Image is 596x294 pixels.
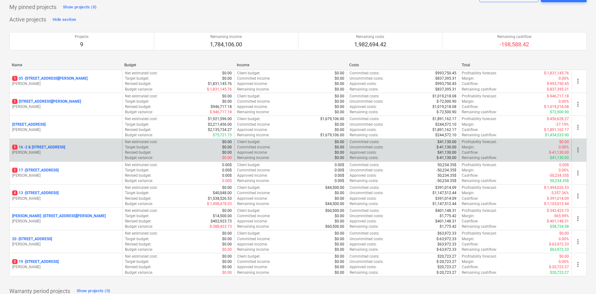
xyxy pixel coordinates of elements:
[462,116,497,122] p: Profitability forecast :
[125,150,151,155] p: Revised budget :
[547,116,569,122] p: $-456,628.27
[350,150,377,155] p: Approved costs :
[350,173,377,178] p: Approved costs :
[237,133,269,138] p: Remaining income :
[125,145,149,150] p: Target budget :
[335,99,344,104] p: $0.00
[497,41,532,48] p: -198,588.42
[12,213,106,219] p: [PERSON_NAME] - [STREET_ADDRESS][PERSON_NAME]
[437,150,456,155] p: $41,130.00
[335,139,344,145] p: $0.00
[12,122,120,133] div: [STREET_ADDRESS][PERSON_NAME]
[237,63,344,67] div: Income
[9,16,46,23] p: Active projects
[432,116,456,122] p: $1,891,162.17
[551,190,569,196] p: -3,357.36%
[436,99,456,104] p: $-72,500.90
[335,213,344,219] p: $0.00
[208,122,232,127] p: $2,211,456.00
[335,81,344,86] p: $0.00
[12,190,17,195] span: 4
[462,224,497,229] p: Remaining cashflow :
[335,87,344,92] p: $0.00
[350,224,379,229] p: Remaining costs :
[432,201,456,207] p: $1,147,512.44
[222,150,232,155] p: $0.00
[12,76,120,86] div: 105 -[STREET_ADDRESS][PERSON_NAME][PERSON_NAME]
[125,201,153,207] p: Budget variance :
[222,236,232,242] p: $0.00
[207,201,232,207] p: $-1,498,478.53
[547,87,569,92] p: $-837,395.31
[462,190,474,196] p: Margin :
[208,127,232,133] p: $2,135,734.27
[222,145,232,150] p: $0.00
[222,94,232,99] p: $0.00
[12,63,119,67] div: Name
[222,231,232,236] p: $0.00
[350,168,384,173] p: Uncommitted costs :
[559,231,569,236] p: $0.00
[12,168,120,178] div: 117 -[STREET_ADDRESS][PERSON_NAME]
[462,94,497,99] p: Profitability forecast :
[12,145,120,155] div: 116 -2 & [STREET_ADDRESS][PERSON_NAME]
[550,110,569,115] p: $72,500.90
[211,104,232,110] p: $946,717.18
[462,99,474,104] p: Margin :
[559,76,569,81] p: 0.00%
[350,87,379,92] p: Remaining costs :
[125,87,153,92] p: Budget variance :
[350,104,377,110] p: Approved costs :
[335,127,344,133] p: $0.00
[335,231,344,236] p: $0.00
[462,139,497,145] p: Profitability forecast :
[125,231,158,236] p: Net estimated cost :
[462,219,479,224] p: Cashflow :
[237,155,269,161] p: Remaining income :
[237,190,270,196] p: Committed income :
[237,127,268,133] p: Approved income :
[222,178,232,184] p: 0.00$
[222,168,232,173] p: 0.00$
[210,41,242,48] p: 1,784,106.00
[237,76,270,81] p: Committed income :
[125,127,151,133] p: Revised budget :
[222,173,232,178] p: 0.00$
[574,192,582,200] span: more_vert
[213,213,232,219] p: $14,500.00
[574,169,582,177] span: more_vert
[237,185,260,190] p: Client budget :
[435,87,456,92] p: $837,395.31
[555,122,569,127] p: -27.19%
[437,231,456,236] p: $63,972.33
[559,162,569,168] p: 0.00$
[547,81,569,86] p: $-993,750.45
[125,133,153,138] p: Budget variance :
[350,127,377,133] p: Approved costs :
[237,87,269,92] p: Remaining income :
[12,76,88,81] p: 05 - [STREET_ADDRESS][PERSON_NAME]
[435,185,456,190] p: $391,014.09
[12,236,52,242] p: 20 - [STREET_ADDRESS]
[335,110,344,115] p: $0.00
[335,190,344,196] p: $0.00
[349,63,457,67] div: Costs
[237,236,270,242] p: Committed income :
[237,178,269,184] p: Remaining income :
[208,116,232,122] p: $1,921,596.00
[125,196,151,201] p: Revised budget :
[325,208,344,213] p: $60,500.00
[544,71,569,76] p: $-1,831,145.76
[462,201,497,207] p: Remaining cashflow :
[237,94,260,99] p: Client budget :
[222,155,232,161] p: $0.00
[435,196,456,201] p: $391,014.09
[559,99,569,104] p: 0.00%
[213,190,232,196] p: $40,048.00
[320,133,344,138] p: $1,679,106.00
[435,76,456,81] p: $837,395.31
[559,139,569,145] p: $0.00
[435,219,456,224] p: $401,148.31
[350,155,379,161] p: Remaining costs :
[545,133,569,138] p: $1,434,533.90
